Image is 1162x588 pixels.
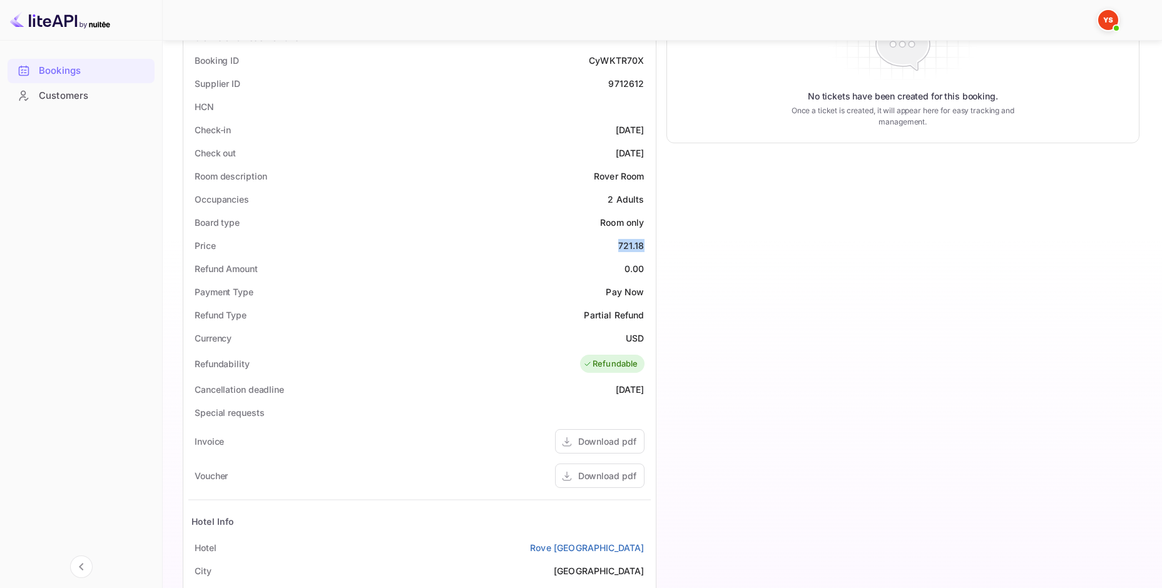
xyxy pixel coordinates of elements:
button: Collapse navigation [70,555,93,578]
div: Special requests [195,406,264,419]
div: 0.00 [624,262,645,275]
div: HCN [195,100,214,113]
div: Board type [195,216,240,229]
div: Download pdf [578,469,636,482]
div: Check out [195,146,236,160]
div: [GEOGRAPHIC_DATA] [554,564,645,577]
a: Bookings [8,59,155,82]
div: Supplier ID [195,77,240,90]
a: Rove [GEOGRAPHIC_DATA] [530,541,644,554]
div: 2 Adults [608,193,644,206]
div: USD [626,332,644,345]
img: LiteAPI logo [10,10,110,30]
div: Occupancies [195,193,249,206]
div: [DATE] [616,146,645,160]
div: Pay Now [606,285,644,298]
p: Once a ticket is created, it will appear here for easy tracking and management. [776,105,1030,128]
div: Cancellation deadline [195,383,284,396]
div: Bookings [39,64,148,78]
div: [DATE] [616,383,645,396]
div: Price [195,239,216,252]
div: Hotel Info [191,515,235,528]
div: Room only [600,216,644,229]
div: Voucher [195,469,228,482]
div: Refund Amount [195,262,258,275]
div: Refund Type [195,308,247,322]
div: CyWKTR70X [589,54,644,67]
div: Refundability [195,357,250,370]
div: 721.18 [618,239,645,252]
div: Customers [39,89,148,103]
div: Refundable [583,358,638,370]
div: Room description [195,170,267,183]
div: Customers [8,84,155,108]
div: 9712612 [608,77,644,90]
div: Booking ID [195,54,239,67]
div: Bookings [8,59,155,83]
div: Invoice [195,435,224,448]
div: Payment Type [195,285,253,298]
img: Yandex Support [1098,10,1118,30]
div: [DATE] [616,123,645,136]
div: Download pdf [578,435,636,448]
div: Hotel [195,541,217,554]
a: Customers [8,84,155,107]
div: Currency [195,332,232,345]
div: City [195,564,212,577]
div: Check-in [195,123,231,136]
p: No tickets have been created for this booking. [808,90,998,103]
div: Rover Room [594,170,645,183]
div: Partial Refund [584,308,644,322]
